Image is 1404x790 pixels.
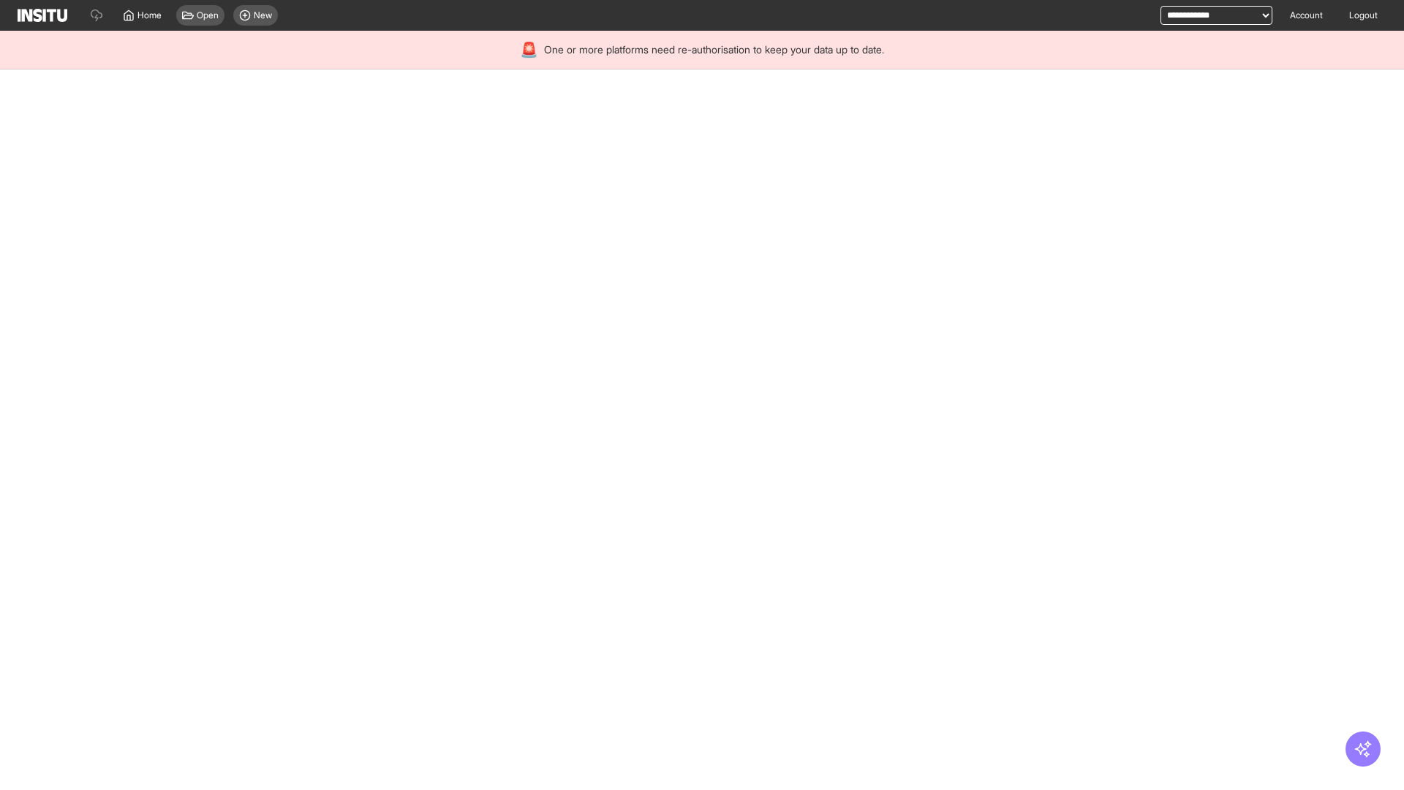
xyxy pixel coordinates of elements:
[197,10,219,21] span: Open
[520,39,538,60] div: 🚨
[544,42,884,57] span: One or more platforms need re-authorisation to keep your data up to date.
[18,9,67,22] img: Logo
[137,10,162,21] span: Home
[254,10,272,21] span: New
